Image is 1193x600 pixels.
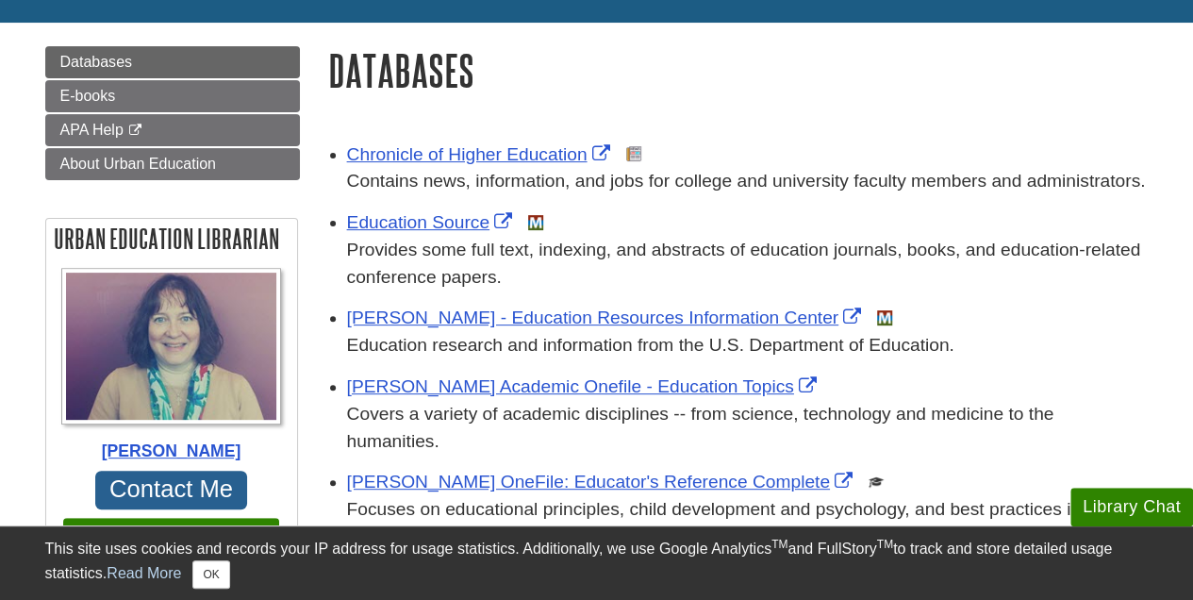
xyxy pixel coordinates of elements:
img: MeL (Michigan electronic Library) [877,310,892,325]
p: Focuses on educational principles, child development and psychology, and best practices in educat... [347,496,1149,551]
a: Profile Photo [PERSON_NAME] [56,268,288,464]
button: Library Chat [1070,488,1193,526]
h1: Databases [328,46,1149,94]
h2: Urban Education Librarian [46,219,297,258]
div: This site uses cookies and records your IP address for usage statistics. Additionally, we use Goo... [45,538,1149,589]
p: Education research and information from the U.S. Department of Education. [347,332,1149,359]
sup: TM [877,538,893,551]
span: APA Help [60,122,124,138]
div: Covers a variety of academic disciplines -- from science, technology and medicine to the humanities. [347,401,1149,456]
a: Link opens in new window [347,212,517,232]
a: Link opens in new window [347,376,821,396]
button: Close [192,560,229,589]
a: Link opens in new window [347,472,857,492]
a: About Urban Education [45,148,300,180]
img: MeL (Michigan electronic Library) [528,215,543,230]
i: This link opens in a new window [127,125,143,137]
a: APA Help [45,114,300,146]
span: Databases [60,54,133,70]
a: Link opens in new window [347,308,866,327]
p: Provides some full text, indexing, and abstracts of education journals, books, and education-rela... [347,237,1149,292]
button: Chat with [PERSON_NAME] [63,518,279,554]
sup: TM [771,538,787,551]
img: Profile Photo [61,268,282,425]
img: Newspapers [626,146,641,161]
span: E-books [60,88,116,104]
a: Read More [107,565,181,581]
a: Link opens in new window [347,144,615,164]
span: About Urban Education [60,156,216,172]
img: Scholarly or Peer Reviewed [869,475,884,490]
p: Contains news, information, and jobs for college and university faculty members and administrators. [347,168,1149,195]
a: E-books [45,80,300,112]
div: [PERSON_NAME] [56,439,288,463]
a: Contact Me [95,471,248,509]
a: Databases [45,46,300,78]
